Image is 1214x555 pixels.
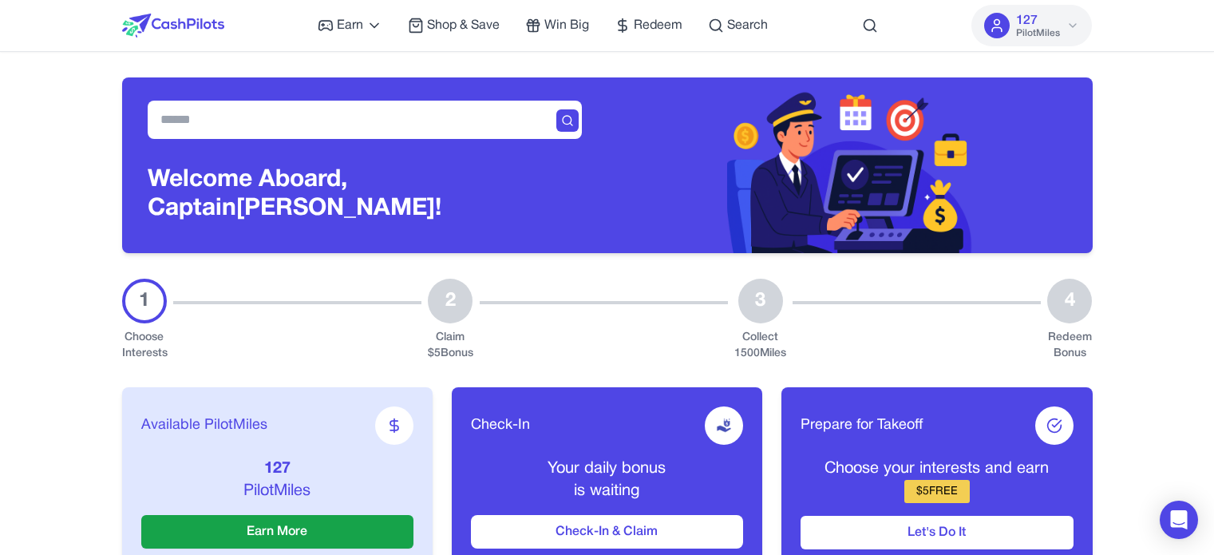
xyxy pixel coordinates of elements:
[525,16,589,35] a: Win Big
[801,516,1073,549] button: Let's Do It
[544,16,589,35] span: Win Big
[971,5,1092,46] button: 127PilotMiles
[148,166,582,224] h3: Welcome Aboard, Captain [PERSON_NAME]!
[904,480,970,503] div: $ 5 FREE
[801,458,1073,480] p: Choose your interests and earn
[1160,501,1198,539] div: Open Intercom Messenger
[428,330,473,362] div: Claim $ 5 Bonus
[141,480,413,502] p: PilotMiles
[141,458,413,480] p: 127
[727,16,768,35] span: Search
[122,14,224,38] img: CashPilots Logo
[471,414,530,437] span: Check-In
[716,418,732,434] img: receive-dollar
[318,16,382,35] a: Earn
[574,484,639,498] span: is waiting
[1016,11,1038,30] span: 127
[727,77,973,253] img: Header decoration
[122,330,167,362] div: Choose Interests
[471,515,743,549] button: Check-In & Claim
[801,414,923,437] span: Prepare for Takeoff
[1047,330,1092,362] div: Redeem Bonus
[1047,279,1092,323] div: 4
[634,16,682,35] span: Redeem
[471,458,743,480] p: Your daily bonus
[408,16,500,35] a: Shop & Save
[122,279,167,323] div: 1
[738,279,783,323] div: 3
[141,414,267,437] span: Available PilotMiles
[428,279,473,323] div: 2
[708,16,768,35] a: Search
[1016,27,1060,40] span: PilotMiles
[734,330,786,362] div: Collect 1500 Miles
[141,515,413,549] button: Earn More
[427,16,500,35] span: Shop & Save
[615,16,682,35] a: Redeem
[337,16,363,35] span: Earn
